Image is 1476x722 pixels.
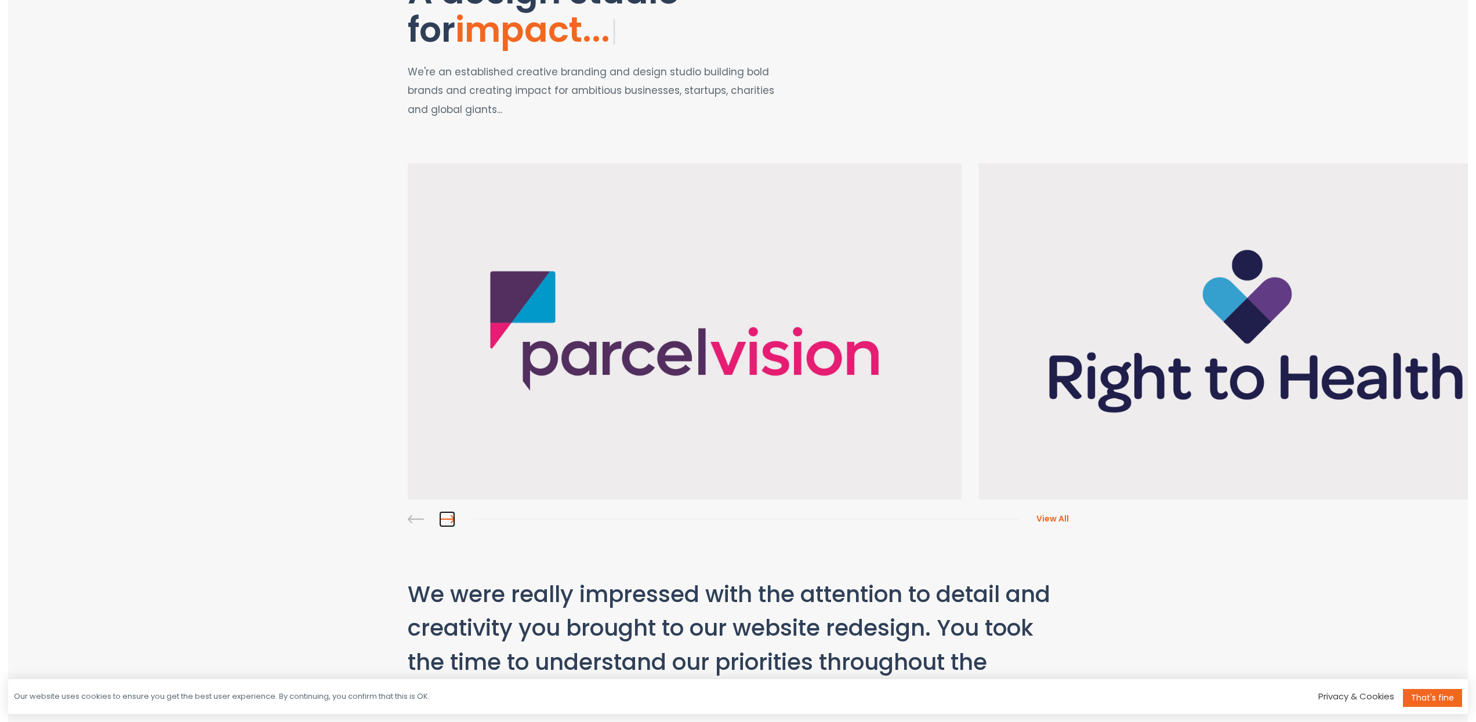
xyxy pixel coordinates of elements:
span: View All [1036,513,1069,524]
a: Privacy & Cookies [1318,690,1394,702]
span: i m p a c t . . . [455,5,613,54]
p: We were really impressed with the attention to detail and creativity you brought to our website r... [408,578,1069,713]
div: Our website uses cookies to ensure you get the best user experience. By continuing, you confirm t... [14,691,430,702]
p: We're an established creative branding and design studio building bold brands and creating impact... [408,63,786,119]
a: View All [1019,513,1069,524]
span: | [611,11,618,52]
a: That's fine [1403,689,1462,707]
